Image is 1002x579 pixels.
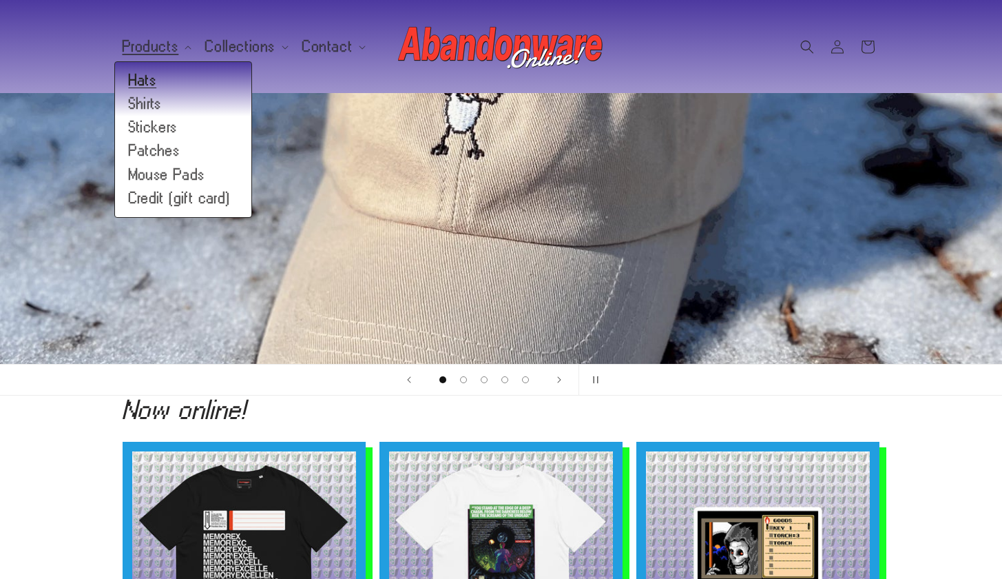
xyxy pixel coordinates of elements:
button: Pause slideshow [578,365,609,395]
a: Hats [115,69,251,92]
button: Load slide 2 of 5 [453,369,474,390]
img: Abandonware [398,19,605,74]
h2: Now online! [123,398,880,420]
a: Shirts [115,92,251,116]
button: Previous slide [394,365,424,395]
summary: Collections [197,32,294,61]
button: Load slide 3 of 5 [474,369,494,390]
summary: Contact [294,32,371,61]
button: Load slide 5 of 5 [515,369,536,390]
summary: Products [114,32,198,61]
button: Load slide 1 of 5 [432,369,453,390]
a: Credit (gift card) [115,187,251,210]
summary: Search [792,32,822,62]
a: Patches [115,139,251,163]
span: Collections [205,40,275,52]
a: Mouse Pads [115,163,251,186]
span: Products [123,40,179,52]
a: Abandonware [393,14,609,79]
button: Load slide 4 of 5 [494,369,515,390]
span: Contact [302,40,353,52]
button: Next slide [544,365,574,395]
a: Stickers [115,116,251,139]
